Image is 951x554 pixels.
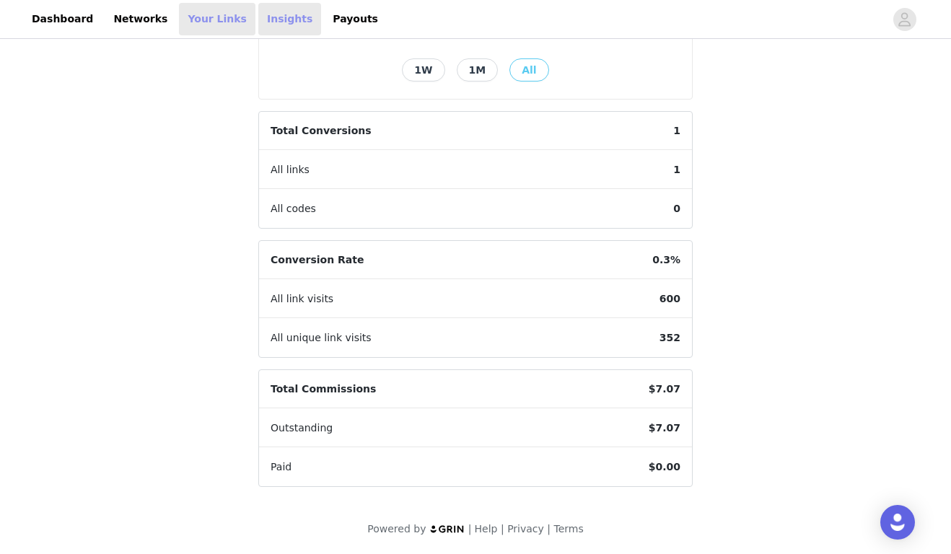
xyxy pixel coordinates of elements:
[637,370,692,408] span: $7.07
[648,280,692,318] span: 600
[662,112,692,150] span: 1
[402,58,444,82] button: 1W
[501,523,504,535] span: |
[259,448,303,486] span: Paid
[259,409,344,447] span: Outstanding
[648,319,692,357] span: 352
[641,241,692,279] span: 0.3%
[324,3,387,35] a: Payouts
[637,448,692,486] span: $0.00
[259,280,345,318] span: All link visits
[662,190,692,228] span: 0
[898,8,911,31] div: avatar
[259,151,321,189] span: All links
[507,523,544,535] a: Privacy
[367,523,426,535] span: Powered by
[259,190,328,228] span: All codes
[509,58,548,82] button: All
[662,151,692,189] span: 1
[105,3,176,35] a: Networks
[259,319,383,357] span: All unique link visits
[475,523,498,535] a: Help
[880,505,915,540] div: Open Intercom Messenger
[429,524,465,534] img: logo
[553,523,583,535] a: Terms
[179,3,255,35] a: Your Links
[637,409,692,447] span: $7.07
[258,3,321,35] a: Insights
[547,523,551,535] span: |
[457,58,499,82] button: 1M
[259,241,375,279] span: Conversion Rate
[259,112,383,150] span: Total Conversions
[468,523,472,535] span: |
[259,370,387,408] span: Total Commissions
[23,3,102,35] a: Dashboard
